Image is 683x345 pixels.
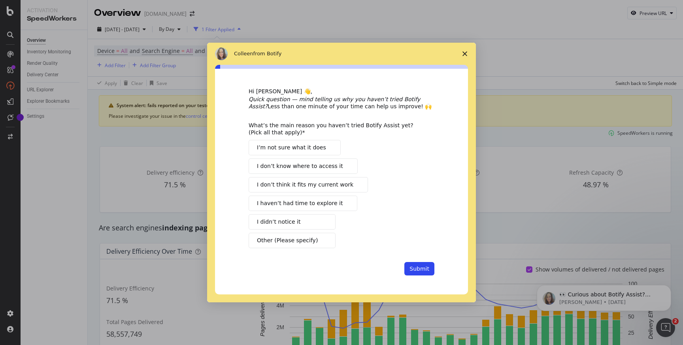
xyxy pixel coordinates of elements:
img: Profile image for Colleen [215,47,228,60]
div: Less than one minute of your time can help us improve! 🙌 [249,96,434,110]
div: What’s the main reason you haven’t tried Botify Assist yet? (Pick all that apply) [249,122,423,136]
button: I’m not sure what it does [249,140,341,155]
span: I don’t know where to access it [257,162,343,170]
span: Colleen [234,51,253,57]
span: from Botify [253,51,282,57]
button: Submit [404,262,434,275]
button: I don’t think it fits my current work [249,177,368,192]
div: Hi [PERSON_NAME] 👋, [249,88,434,96]
button: I didn’t notice it [249,214,336,230]
span: I didn’t notice it [257,218,300,226]
img: Profile image for Colleen [18,24,30,36]
span: Close survey [454,43,476,65]
span: I’m not sure what it does [257,143,326,152]
span: I haven’t had time to explore it [257,199,343,207]
p: 👀 Curious about Botify Assist? Check out these use cases to explore what Assist can do! [34,23,136,30]
button: Other (Please specify) [249,233,336,248]
span: Other (Please specify) [257,236,318,245]
button: I don’t know where to access it [249,158,358,174]
button: I haven’t had time to explore it [249,196,357,211]
span: I don’t think it fits my current work [257,181,353,189]
i: Quick question — mind telling us why you haven’t tried Botify Assist? [249,96,420,109]
p: Message from Colleen, sent 1w ago [34,30,136,38]
div: message notification from Colleen, 1w ago. 👀 Curious about Botify Assist? Check out these use cas... [12,17,146,43]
